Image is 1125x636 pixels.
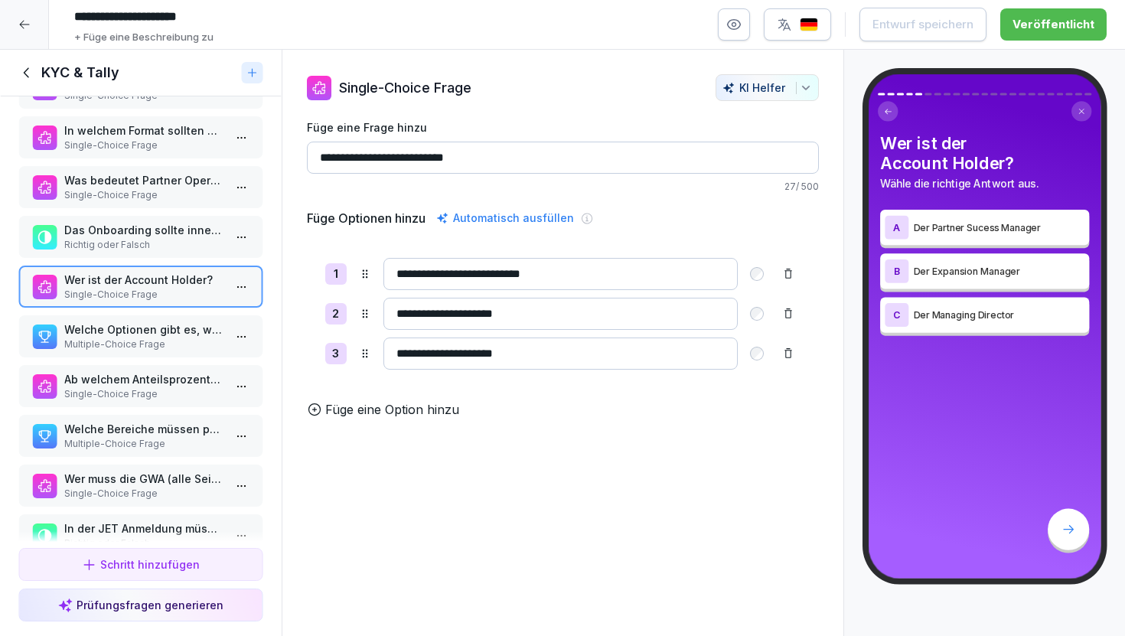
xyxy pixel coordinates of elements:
p: A [893,222,900,233]
p: Welche Optionen gibt es, wenn der Partner Equipment benötigt? [64,321,223,338]
p: Single-Choice Frage [64,387,223,401]
p: Multiple-Choice Frage [64,437,223,451]
p: In der JET Anmeldung müssen alle Gesellschafter unterschreiben und aufgeführt werden. [64,520,223,537]
p: Der Managing Director [913,308,1084,322]
p: Füge eine Option hinzu [325,400,459,419]
div: Welche Bereiche müssen per Video/Foto dokumentiert werden?Multiple-Choice Frage [18,415,263,457]
p: Multiple-Choice Frage [64,338,223,351]
div: Wer ist der Account Holder?Single-Choice Frage [18,266,263,308]
img: de.svg [800,18,818,32]
p: Wer muss die GWA (alle Seiten) einreichen? [64,471,223,487]
p: Was bedeutet Partner Operation Ready? [64,172,223,188]
p: Single-Choice Frage [64,487,223,501]
p: 3 [332,345,339,363]
p: 27 / 500 [307,180,819,194]
h5: Füge Optionen hinzu [307,209,426,227]
div: KI Helfer [722,81,812,94]
button: Veröffentlicht [1000,8,1107,41]
p: Welche Bereiche müssen per Video/Foto dokumentiert werden? [64,421,223,437]
p: Ab welchem Anteilsprozentsatz ist ein UBO erforderlich? [64,371,223,387]
div: In welchem Format sollten Öffnungszeiten eingetragen werden?Single-Choice Frage [18,116,263,158]
p: Single-Choice Frage [339,77,471,98]
div: Veröffentlicht [1012,16,1094,33]
p: Richtig oder Falsch [64,238,223,252]
button: Prüfungsfragen generieren [18,589,263,621]
p: 2 [332,305,339,323]
p: In welchem Format sollten Öffnungszeiten eingetragen werden? [64,122,223,139]
p: Single-Choice Frage [64,188,223,202]
p: Wähle die richtige Antwort aus. [880,176,1089,192]
div: Was bedeutet Partner Operation Ready?Single-Choice Frage [18,166,263,208]
h4: Wer ist der Account Holder? [880,133,1089,174]
p: + Füge eine Beschreibung zu [74,30,214,45]
p: 1 [334,266,338,283]
p: Der Partner Sucess Manager [913,220,1084,235]
p: Das Onboarding sollte innerhalb der nächsten 10 Tage, jedoch mindestens 4 Tage im Voraus liegen. [64,222,223,238]
h1: KYC & Tally [41,64,119,82]
div: Schritt hinzufügen [82,556,200,572]
div: Automatisch ausfüllen [433,209,577,227]
div: Prüfungsfragen generieren [58,597,223,613]
p: Single-Choice Frage [64,288,223,302]
div: Welche Optionen gibt es, wenn der Partner Equipment benötigt?Multiple-Choice Frage [18,315,263,357]
div: Das Onboarding sollte innerhalb der nächsten 10 Tage, jedoch mindestens 4 Tage im Voraus liegen.R... [18,216,263,258]
label: Füge eine Frage hinzu [307,119,819,135]
button: Entwurf speichern [859,8,986,41]
div: Wer muss die GWA (alle Seiten) einreichen?Single-Choice Frage [18,465,263,507]
div: Entwurf speichern [872,16,973,33]
button: KI Helfer [716,74,819,101]
p: Wer ist der Account Holder? [64,272,223,288]
p: Single-Choice Frage [64,139,223,152]
p: B [893,266,900,276]
p: C [893,310,900,321]
button: Schritt hinzufügen [18,548,263,581]
div: Ab welchem Anteilsprozentsatz ist ein UBO erforderlich?Single-Choice Frage [18,365,263,407]
div: In der JET Anmeldung müssen alle Gesellschafter unterschreiben und aufgeführt werden.Richtig oder... [18,514,263,556]
p: Der Expansion Manager [913,264,1084,279]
